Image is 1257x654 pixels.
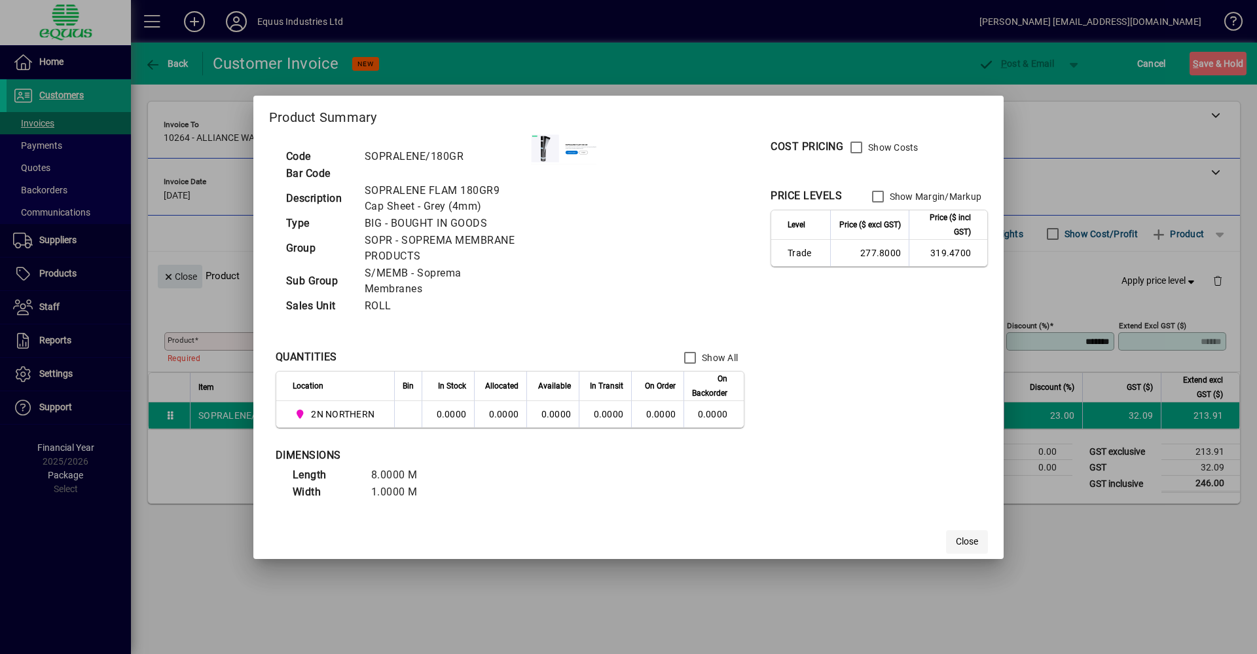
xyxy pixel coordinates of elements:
[526,401,579,427] td: 0.0000
[692,372,727,400] span: On Backorder
[771,139,843,155] div: COST PRICING
[358,232,531,265] td: SOPR - SOPREMA MEMBRANE PRODUCTS
[293,406,380,422] span: 2N NORTHERN
[538,379,571,393] span: Available
[887,190,982,203] label: Show Margin/Markup
[771,188,842,204] div: PRICE LEVELS
[276,448,603,463] div: DIMENSIONS
[280,265,358,298] td: Sub Group
[253,96,1004,134] h2: Product Summary
[531,134,596,164] img: contain
[788,218,805,232] span: Level
[956,535,978,548] span: Close
[683,401,744,427] td: 0.0000
[438,379,466,393] span: In Stock
[280,148,358,165] td: Code
[485,379,519,393] span: Allocated
[403,379,414,393] span: Bin
[646,409,676,419] span: 0.0000
[280,215,358,232] td: Type
[839,218,901,232] span: Price ($ excl GST)
[422,401,474,427] td: 0.0000
[590,379,623,393] span: In Transit
[865,141,919,154] label: Show Costs
[280,298,358,315] td: Sales Unit
[474,401,526,427] td: 0.0000
[594,409,624,419] span: 0.0000
[830,240,909,266] td: 277.8000
[276,349,337,365] div: QUANTITIES
[358,148,531,165] td: SOPRALENE/180GR
[293,379,323,393] span: Location
[365,484,443,501] td: 1.0000 M
[280,232,358,265] td: Group
[699,351,738,364] label: Show All
[286,467,365,484] td: Length
[917,210,971,239] span: Price ($ incl GST)
[286,484,365,501] td: Width
[358,215,531,232] td: BIG - BOUGHT IN GOODS
[909,240,987,266] td: 319.4700
[645,379,676,393] span: On Order
[946,530,988,554] button: Close
[311,408,374,421] span: 2N NORTHERN
[358,182,531,215] td: SOPRALENE FLAM 180GR9 Cap Sheet - Grey (4mm)
[358,265,531,298] td: S/MEMB - Soprema Membranes
[280,165,358,182] td: Bar Code
[358,298,531,315] td: ROLL
[788,246,822,260] span: Trade
[280,182,358,215] td: Description
[365,467,443,484] td: 8.0000 M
